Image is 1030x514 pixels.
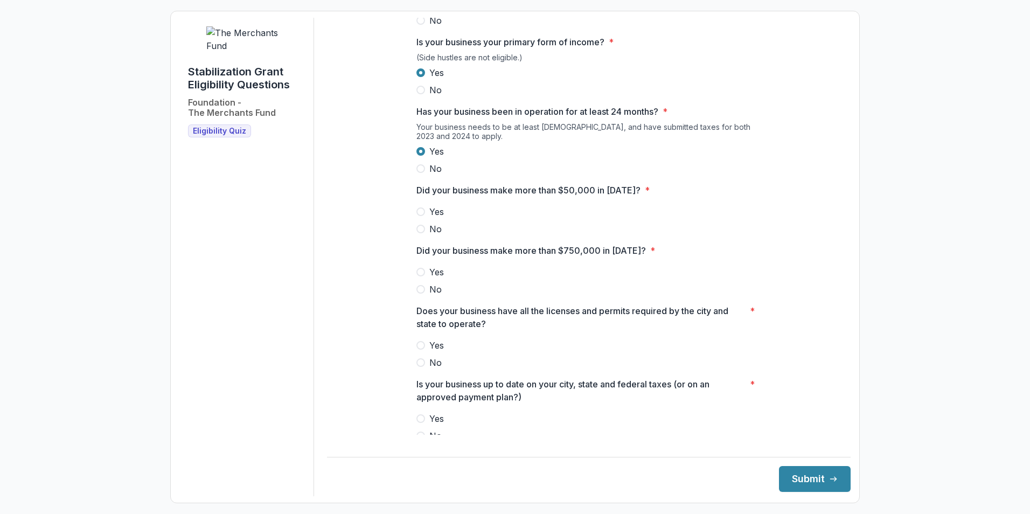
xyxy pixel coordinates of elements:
[206,26,287,52] img: The Merchants Fund
[429,66,444,79] span: Yes
[416,304,746,330] p: Does your business have all the licenses and permits required by the city and state to operate?
[429,205,444,218] span: Yes
[416,244,646,257] p: Did your business make more than $750,000 in [DATE]?
[779,466,851,492] button: Submit
[429,412,444,425] span: Yes
[429,266,444,279] span: Yes
[416,53,761,66] div: (Side hustles are not eligible.)
[429,162,442,175] span: No
[416,184,641,197] p: Did your business make more than $50,000 in [DATE]?
[429,429,442,442] span: No
[416,105,658,118] p: Has your business been in operation for at least 24 months?
[188,98,276,118] h2: Foundation - The Merchants Fund
[429,223,442,235] span: No
[429,84,442,96] span: No
[429,339,444,352] span: Yes
[429,145,444,158] span: Yes
[429,356,442,369] span: No
[416,122,761,145] div: Your business needs to be at least [DEMOGRAPHIC_DATA], and have submitted taxes for both 2023 and...
[429,283,442,296] span: No
[416,36,604,48] p: Is your business your primary form of income?
[416,378,746,404] p: Is your business up to date on your city, state and federal taxes (or on an approved payment plan?)
[188,65,305,91] h1: Stabilization Grant Eligibility Questions
[429,14,442,27] span: No
[193,127,246,136] span: Eligibility Quiz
